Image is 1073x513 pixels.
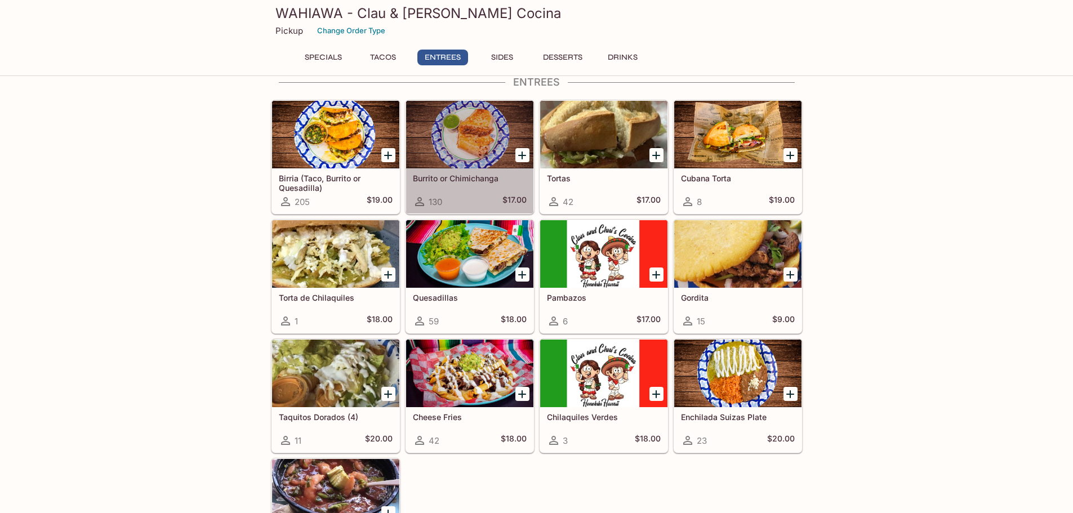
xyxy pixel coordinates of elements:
button: Desserts [537,50,589,65]
a: Birria (Taco, Burrito or Quesadilla)205$19.00 [271,100,400,214]
h5: Birria (Taco, Burrito or Quesadilla) [279,173,393,192]
button: Tacos [358,50,408,65]
h5: $19.00 [367,195,393,208]
span: 6 [563,316,568,327]
div: Burrito or Chimichanga [406,101,533,168]
button: Add Burrito or Chimichanga [515,148,529,162]
h5: Chilaquiles Verdes [547,412,661,422]
span: 15 [697,316,705,327]
a: Gordita15$9.00 [674,220,802,333]
span: 42 [429,435,439,446]
button: Sides [477,50,528,65]
h5: $18.00 [635,434,661,447]
p: Pickup [275,25,303,36]
div: Taquitos Dorados (4) [272,340,399,407]
button: Add Birria (Taco, Burrito or Quesadilla) [381,148,395,162]
h5: $19.00 [769,195,795,208]
button: Add Cubana Torta [783,148,798,162]
h5: $18.00 [501,434,527,447]
span: 59 [429,316,439,327]
button: Add Taquitos Dorados (4) [381,387,395,401]
button: Add Chilaquiles Verdes [649,387,664,401]
h5: Enchilada Suizas Plate [681,412,795,422]
span: 130 [429,197,442,207]
a: Quesadillas59$18.00 [406,220,534,333]
h5: $17.00 [636,314,661,328]
button: Specials [298,50,349,65]
button: Add Pambazos [649,267,664,282]
button: Change Order Type [312,22,390,39]
span: 3 [563,435,568,446]
h5: Quesadillas [413,293,527,302]
h5: $20.00 [767,434,795,447]
a: Torta de Chilaquiles1$18.00 [271,220,400,333]
button: Add Cheese Fries [515,387,529,401]
button: Entrees [417,50,468,65]
div: Tortas [540,101,667,168]
h5: Cheese Fries [413,412,527,422]
div: Chilaquiles Verdes [540,340,667,407]
h5: Cubana Torta [681,173,795,183]
h5: Gordita [681,293,795,302]
h5: $9.00 [772,314,795,328]
h5: $17.00 [636,195,661,208]
h5: $20.00 [365,434,393,447]
span: 23 [697,435,707,446]
div: Birria (Taco, Burrito or Quesadilla) [272,101,399,168]
h3: WAHIAWA - Clau & [PERSON_NAME] Cocina [275,5,798,22]
h5: Pambazos [547,293,661,302]
h5: $18.00 [501,314,527,328]
h4: Entrees [271,76,803,88]
a: Pambazos6$17.00 [540,220,668,333]
a: Taquitos Dorados (4)11$20.00 [271,339,400,453]
span: 205 [295,197,310,207]
button: Add Torta de Chilaquiles [381,267,395,282]
span: 1 [295,316,298,327]
span: 11 [295,435,301,446]
div: Enchilada Suizas Plate [674,340,802,407]
div: Cheese Fries [406,340,533,407]
h5: Tortas [547,173,661,183]
span: 42 [563,197,573,207]
a: Burrito or Chimichanga130$17.00 [406,100,534,214]
a: Tortas42$17.00 [540,100,668,214]
div: Gordita [674,220,802,288]
span: 8 [697,197,702,207]
div: Pambazos [540,220,667,288]
button: Add Quesadillas [515,267,529,282]
a: Cheese Fries42$18.00 [406,339,534,453]
a: Enchilada Suizas Plate23$20.00 [674,339,802,453]
h5: Taquitos Dorados (4) [279,412,393,422]
a: Chilaquiles Verdes3$18.00 [540,339,668,453]
div: Quesadillas [406,220,533,288]
button: Add Tortas [649,148,664,162]
a: Cubana Torta8$19.00 [674,100,802,214]
div: Torta de Chilaquiles [272,220,399,288]
h5: Torta de Chilaquiles [279,293,393,302]
button: Drinks [598,50,648,65]
h5: $18.00 [367,314,393,328]
h5: $17.00 [502,195,527,208]
div: Cubana Torta [674,101,802,168]
h5: Burrito or Chimichanga [413,173,527,183]
button: Add Gordita [783,267,798,282]
button: Add Enchilada Suizas Plate [783,387,798,401]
